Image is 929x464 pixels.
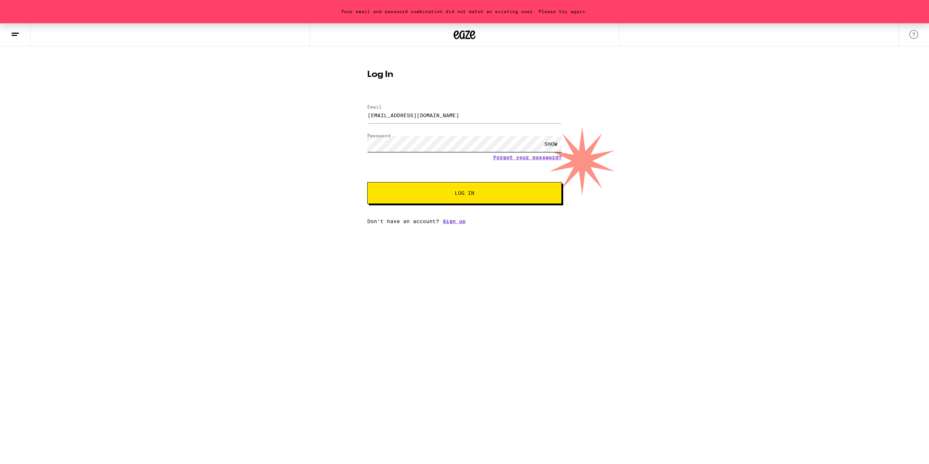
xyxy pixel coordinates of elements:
[4,5,52,11] span: Hi. Need any help?
[443,218,466,224] a: Sign up
[455,190,474,196] span: Log In
[367,107,562,123] input: Email
[367,70,562,79] h1: Log In
[367,104,382,109] label: Email
[367,182,562,204] button: Log In
[540,136,562,152] div: SHOW
[493,155,562,160] a: Forgot your password?
[367,133,390,138] label: Password
[367,218,562,224] div: Don't have an account?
